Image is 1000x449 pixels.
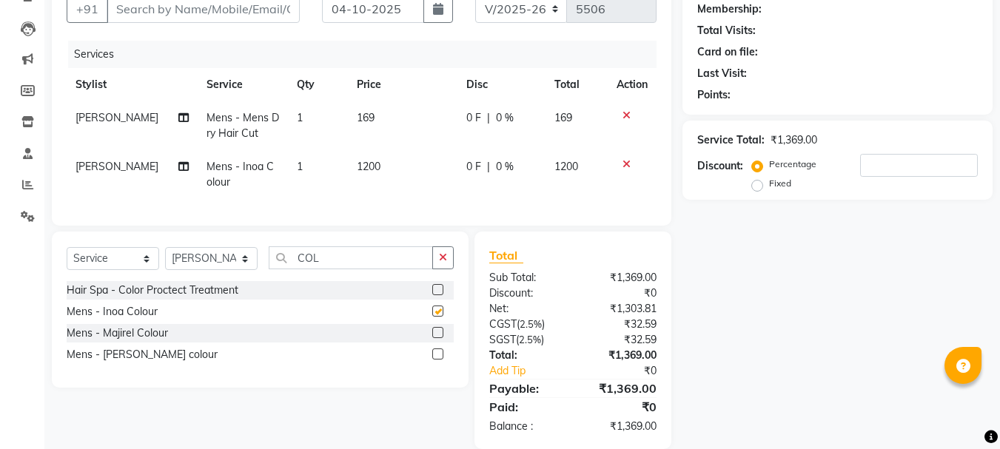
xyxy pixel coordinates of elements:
[771,132,817,148] div: ₹1,369.00
[546,68,608,101] th: Total
[489,248,523,263] span: Total
[769,177,791,190] label: Fixed
[489,333,516,346] span: SGST
[487,110,490,126] span: |
[288,68,348,101] th: Qty
[297,111,303,124] span: 1
[478,332,573,348] div: ( )
[478,301,573,317] div: Net:
[198,68,288,101] th: Service
[697,87,731,103] div: Points:
[573,270,668,286] div: ₹1,369.00
[357,160,380,173] span: 1200
[573,379,668,397] div: ₹1,369.00
[357,111,375,124] span: 169
[67,304,158,320] div: Mens - Inoa Colour
[478,398,573,416] div: Paid:
[589,363,668,379] div: ₹0
[67,325,168,341] div: Mens - Majirel Colour
[554,111,572,124] span: 169
[608,68,657,101] th: Action
[769,158,816,171] label: Percentage
[519,334,541,345] span: 2.5%
[478,348,573,363] div: Total:
[466,159,481,175] span: 0 F
[269,246,433,269] input: Search or Scan
[573,332,668,348] div: ₹32.59
[207,111,279,140] span: Mens - Mens Dry Hair Cut
[297,160,303,173] span: 1
[573,317,668,332] div: ₹32.59
[478,270,573,286] div: Sub Total:
[573,419,668,434] div: ₹1,369.00
[68,41,668,68] div: Services
[466,110,481,126] span: 0 F
[478,379,573,397] div: Payable:
[697,132,765,148] div: Service Total:
[697,66,747,81] div: Last Visit:
[697,23,756,38] div: Total Visits:
[487,159,490,175] span: |
[67,347,218,362] div: Mens - [PERSON_NAME] colour
[67,68,198,101] th: Stylist
[573,398,668,416] div: ₹0
[573,348,668,363] div: ₹1,369.00
[75,160,158,173] span: [PERSON_NAME]
[496,159,514,175] span: 0 %
[697,44,758,60] div: Card on file:
[67,283,238,298] div: Hair Spa - Color Proctect Treatment
[75,111,158,124] span: [PERSON_NAME]
[697,1,762,17] div: Membership:
[496,110,514,126] span: 0 %
[573,286,668,301] div: ₹0
[489,317,517,331] span: CGST
[478,363,588,379] a: Add Tip
[520,318,542,330] span: 2.5%
[478,286,573,301] div: Discount:
[573,301,668,317] div: ₹1,303.81
[348,68,457,101] th: Price
[478,317,573,332] div: ( )
[478,419,573,434] div: Balance :
[207,160,274,189] span: Mens - Inoa Colour
[697,158,743,174] div: Discount:
[457,68,546,101] th: Disc
[554,160,578,173] span: 1200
